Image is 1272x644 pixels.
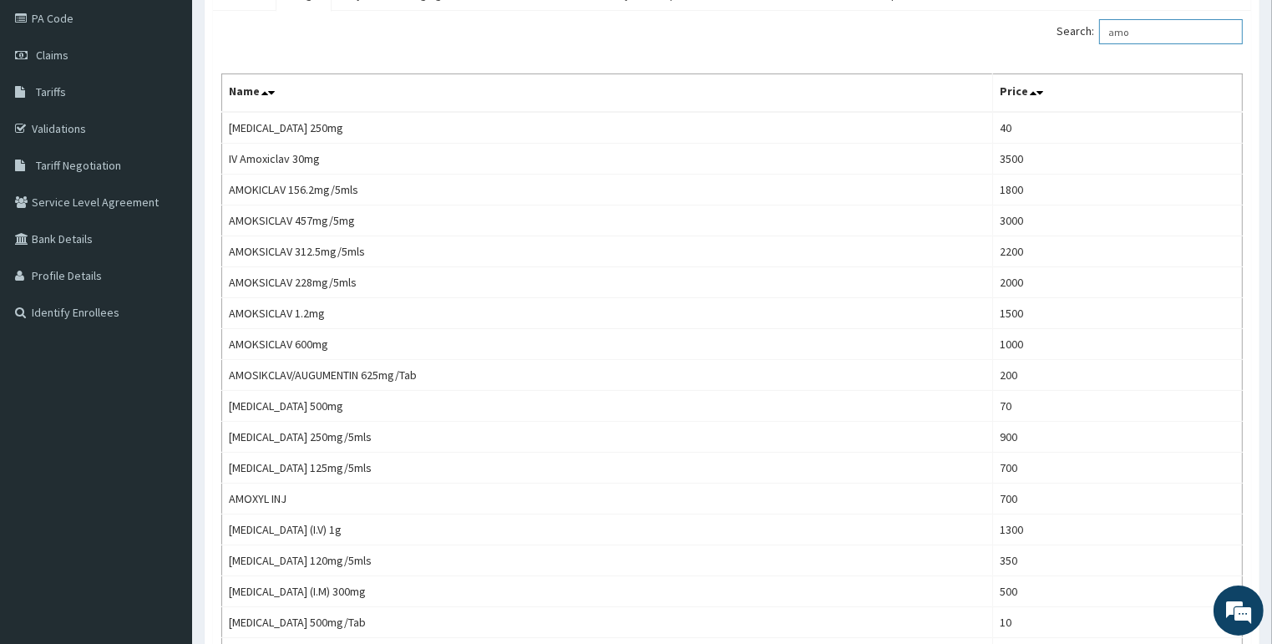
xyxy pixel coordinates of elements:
[992,175,1242,205] td: 1800
[222,74,993,113] th: Name
[8,456,318,515] textarea: Type your message and hit 'Enter'
[992,144,1242,175] td: 3500
[992,236,1242,267] td: 2200
[274,8,314,48] div: Minimize live chat window
[992,267,1242,298] td: 2000
[222,576,993,607] td: [MEDICAL_DATA] (I.M) 300mg
[222,453,993,484] td: [MEDICAL_DATA] 125mg/5mls
[992,607,1242,638] td: 10
[87,94,281,115] div: Chat with us now
[992,74,1242,113] th: Price
[992,515,1242,545] td: 1300
[992,453,1242,484] td: 700
[222,607,993,638] td: [MEDICAL_DATA] 500mg/Tab
[97,210,231,379] span: We're online!
[36,84,66,99] span: Tariffs
[1057,19,1243,44] label: Search:
[992,329,1242,360] td: 1000
[222,484,993,515] td: AMOXYL INJ
[992,391,1242,422] td: 70
[222,422,993,453] td: [MEDICAL_DATA] 250mg/5mls
[992,545,1242,576] td: 350
[222,545,993,576] td: [MEDICAL_DATA] 120mg/5mls
[31,84,68,125] img: d_794563401_company_1708531726252_794563401
[36,48,68,63] span: Claims
[36,158,121,173] span: Tariff Negotiation
[222,391,993,422] td: [MEDICAL_DATA] 500mg
[222,360,993,391] td: AMOSIKCLAV/AUGUMENTIN 625mg/Tab
[992,112,1242,144] td: 40
[1099,19,1243,44] input: Search:
[222,515,993,545] td: [MEDICAL_DATA] (I.V) 1g
[222,205,993,236] td: AMOKSICLAV 457mg/5mg
[222,144,993,175] td: IV Amoxiclav 30mg
[222,298,993,329] td: AMOKSICLAV 1.2mg
[992,484,1242,515] td: 700
[222,267,993,298] td: AMOKSICLAV 228mg/5mls
[992,422,1242,453] td: 900
[992,298,1242,329] td: 1500
[992,576,1242,607] td: 500
[222,112,993,144] td: [MEDICAL_DATA] 250mg
[222,329,993,360] td: AMOKSICLAV 600mg
[992,360,1242,391] td: 200
[222,236,993,267] td: AMOKSICLAV 312.5mg/5mls
[222,175,993,205] td: AMOKICLAV 156.2mg/5mls
[992,205,1242,236] td: 3000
